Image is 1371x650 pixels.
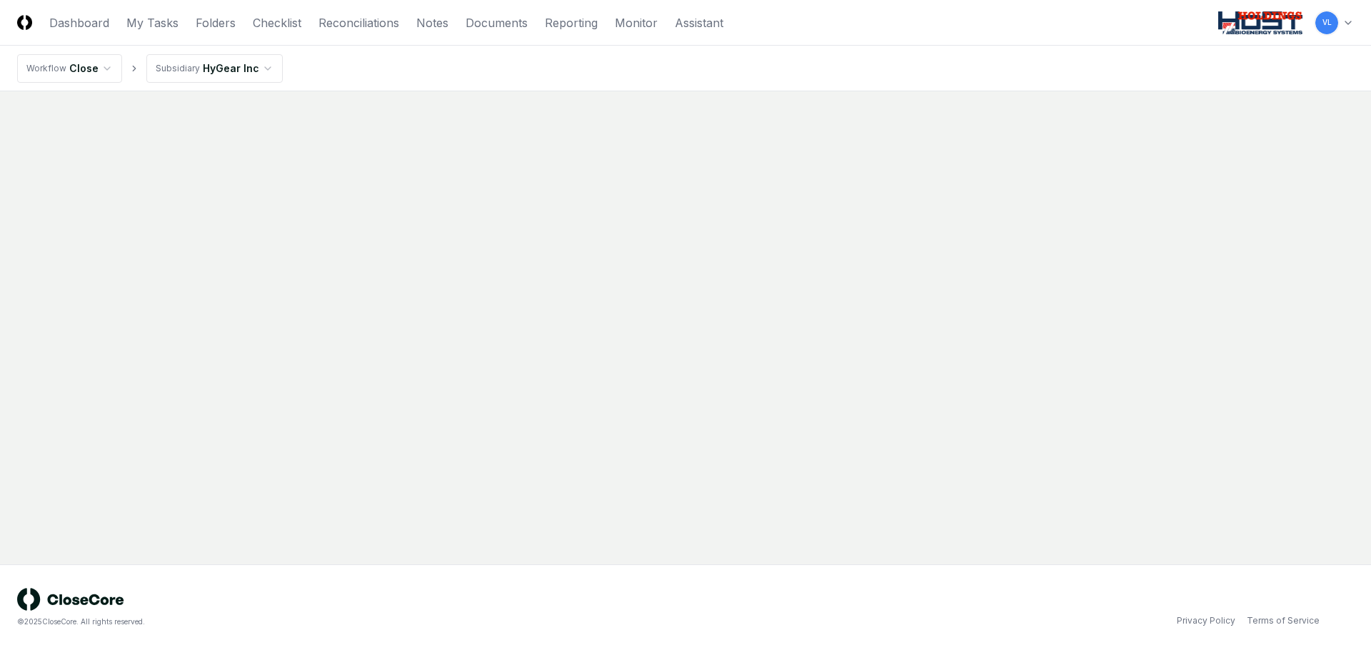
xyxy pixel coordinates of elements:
img: logo [17,588,124,611]
a: Reconciliations [318,14,399,31]
a: Privacy Policy [1177,614,1235,627]
img: Logo [17,15,32,30]
a: Checklist [253,14,301,31]
img: Host NA Holdings logo [1218,11,1303,34]
a: Dashboard [49,14,109,31]
span: VL [1322,17,1332,28]
a: Documents [466,14,528,31]
div: Subsidiary [156,62,200,75]
nav: breadcrumb [17,54,283,83]
button: VL [1314,10,1340,36]
a: Notes [416,14,448,31]
a: Monitor [615,14,658,31]
a: My Tasks [126,14,179,31]
a: Folders [196,14,236,31]
div: © 2025 CloseCore. All rights reserved. [17,616,685,627]
a: Reporting [545,14,598,31]
div: Workflow [26,62,66,75]
a: Terms of Service [1247,614,1320,627]
a: Assistant [675,14,723,31]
